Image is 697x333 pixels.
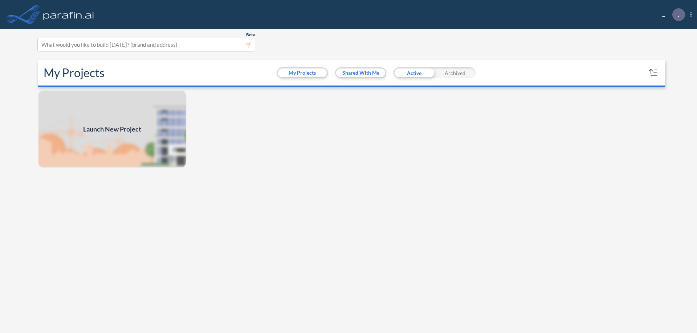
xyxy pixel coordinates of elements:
[38,90,187,168] img: add
[336,68,385,77] button: Shared With Me
[83,124,141,134] span: Launch New Project
[678,11,679,18] p: .
[394,67,435,78] div: Active
[42,7,95,22] img: logo
[246,32,255,38] span: Beta
[651,8,692,21] div: ...
[648,67,659,79] button: sort
[278,68,327,77] button: My Projects
[435,67,476,78] div: Archived
[44,66,105,80] h2: My Projects
[38,90,187,168] a: Launch New Project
